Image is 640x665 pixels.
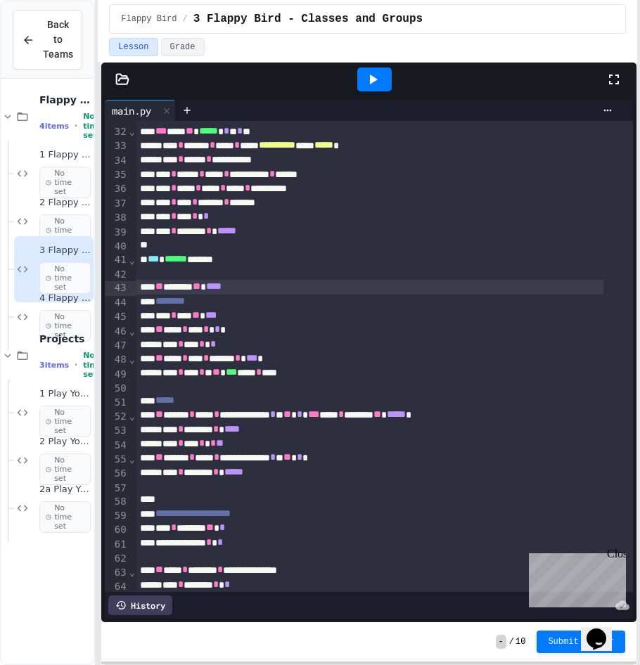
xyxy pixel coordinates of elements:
[39,149,91,161] span: 1 Flappy Bird - Set Up
[39,332,91,345] span: Projects
[105,182,128,196] div: 36
[105,125,128,139] div: 32
[39,122,69,131] span: 4 items
[129,325,136,337] span: Fold line
[105,353,128,367] div: 48
[39,310,91,342] span: No time set
[109,38,158,56] button: Lesson
[39,484,91,496] span: 2a Play Your Cards Right - PyGame
[105,509,128,523] div: 59
[121,13,177,25] span: Flappy Bird
[193,11,423,27] span: 3 Flappy Bird - Classes and Groups
[581,609,626,651] iframe: chat widget
[39,406,91,438] span: No time set
[105,296,128,310] div: 44
[105,453,128,467] div: 55
[39,245,91,257] span: 3 Flappy Bird - Classes and Groups
[13,10,82,70] button: Back to Teams
[105,211,128,225] div: 38
[39,388,91,400] span: 1 Play Your Cards Right - Basic Version
[105,495,128,509] div: 58
[6,6,97,89] div: Chat with us now!Close
[105,552,128,566] div: 62
[105,281,128,295] div: 43
[537,631,625,653] button: Submit Answer
[105,580,128,594] div: 64
[39,453,91,486] span: No time set
[183,13,188,25] span: /
[105,566,128,580] div: 63
[105,382,128,396] div: 50
[39,197,91,209] span: 2 Flappy Bird - Sprites
[129,567,136,578] span: Fold line
[105,523,128,537] div: 60
[129,411,136,422] span: Fold line
[129,254,136,266] span: Fold line
[75,120,77,131] span: •
[105,439,128,453] div: 54
[39,167,91,199] span: No time set
[516,636,525,647] span: 10
[105,396,128,410] div: 51
[39,501,91,534] span: No time set
[39,214,91,247] span: No time set
[105,410,128,424] div: 52
[39,262,91,295] span: No time set
[105,424,128,438] div: 53
[105,339,128,353] div: 47
[105,226,128,240] div: 39
[548,636,614,647] span: Submit Answer
[83,112,103,140] span: No time set
[105,310,128,324] div: 45
[105,168,128,182] div: 35
[83,351,103,379] span: No time set
[105,240,128,254] div: 40
[105,325,128,339] div: 46
[39,93,91,106] span: Flappy Bird
[129,126,136,137] span: Fold line
[39,436,91,448] span: 2 Play Your Cards Right - Improved
[75,359,77,370] span: •
[105,253,128,267] div: 41
[509,636,514,647] span: /
[108,595,172,615] div: History
[129,354,136,365] span: Fold line
[105,139,128,153] div: 33
[105,103,158,118] div: main.py
[105,100,176,121] div: main.py
[43,18,73,62] span: Back to Teams
[105,538,128,552] div: 61
[105,482,128,496] div: 57
[496,635,506,649] span: -
[105,154,128,168] div: 34
[39,292,91,304] span: 4 Flappy Bird - Final Additions
[129,453,136,465] span: Fold line
[105,268,128,282] div: 42
[105,368,128,382] div: 49
[39,361,69,370] span: 3 items
[105,467,128,481] div: 56
[105,197,128,211] div: 37
[523,548,626,607] iframe: chat widget
[161,38,205,56] button: Grade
